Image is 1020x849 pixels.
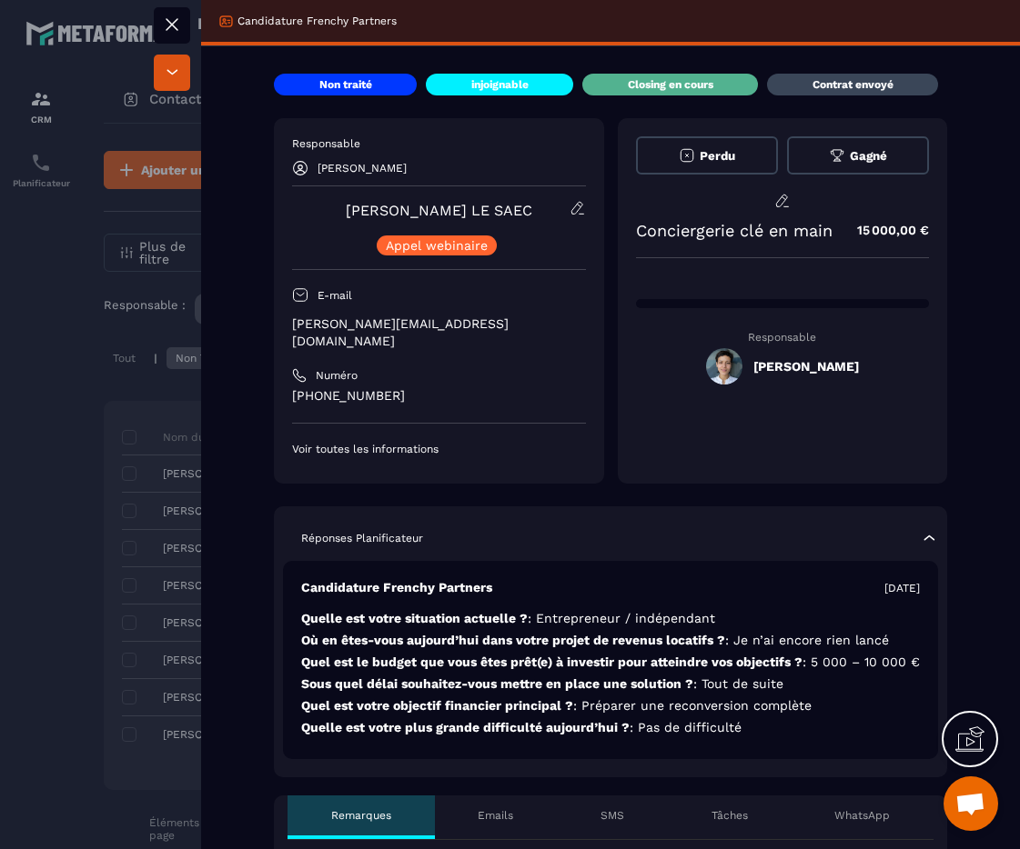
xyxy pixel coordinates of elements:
p: SMS [601,808,624,823]
p: Closing en cours [628,77,713,92]
p: Quel est le budget que vous êtes prêt(e) à investir pour atteindre vos objectifs ? [301,654,920,671]
p: Numéro [316,368,358,383]
p: Remarques [331,808,391,823]
span: : Entrepreneur / indépendant [528,611,715,625]
p: Responsable [292,136,586,151]
p: 15 000,00 € [839,213,929,248]
p: injoignable [471,77,529,92]
p: Sous quel délai souhaitez-vous mettre en place une solution ? [301,675,920,693]
span: : Tout de suite [693,676,783,691]
span: : Préparer une reconversion complète [573,698,812,713]
p: Quelle est votre situation actuelle ? [301,610,920,627]
p: [PERSON_NAME][EMAIL_ADDRESS][DOMAIN_NAME] [292,315,586,350]
p: Non traité [319,77,372,92]
span: Gagné [850,149,887,163]
p: [DATE] [884,581,920,595]
a: [PERSON_NAME] LE SAEC [346,202,532,219]
p: Contrat envoyé [813,77,894,92]
button: Gagné [787,136,929,175]
span: Perdu [700,149,735,163]
p: Où en êtes-vous aujourd’hui dans votre projet de revenus locatifs ? [301,632,920,649]
p: Candidature Frenchy Partners [237,14,397,28]
p: Quel est votre objectif financier principal ? [301,697,920,714]
span: : Pas de difficulté [630,720,742,734]
p: WhatsApp [834,808,890,823]
p: Conciergerie clé en main [636,221,833,240]
h5: [PERSON_NAME] [753,359,859,374]
p: Responsable [636,331,930,344]
p: [PHONE_NUMBER] [292,387,586,405]
div: Ouvrir le chat [944,776,998,831]
p: Réponses Planificateur [301,531,423,545]
p: Quelle est votre plus grande difficulté aujourd’hui ? [301,719,920,736]
p: [PERSON_NAME] [318,162,407,175]
p: E-mail [318,288,352,303]
p: Candidature Frenchy Partners [301,579,492,596]
span: : Je n’ai encore rien lancé [725,633,889,647]
p: Appel webinaire [386,239,488,252]
p: Tâches [712,808,748,823]
p: Voir toutes les informations [292,442,586,456]
p: Emails [478,808,513,823]
button: Perdu [636,136,778,175]
span: : 5 000 – 10 000 € [803,654,920,669]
